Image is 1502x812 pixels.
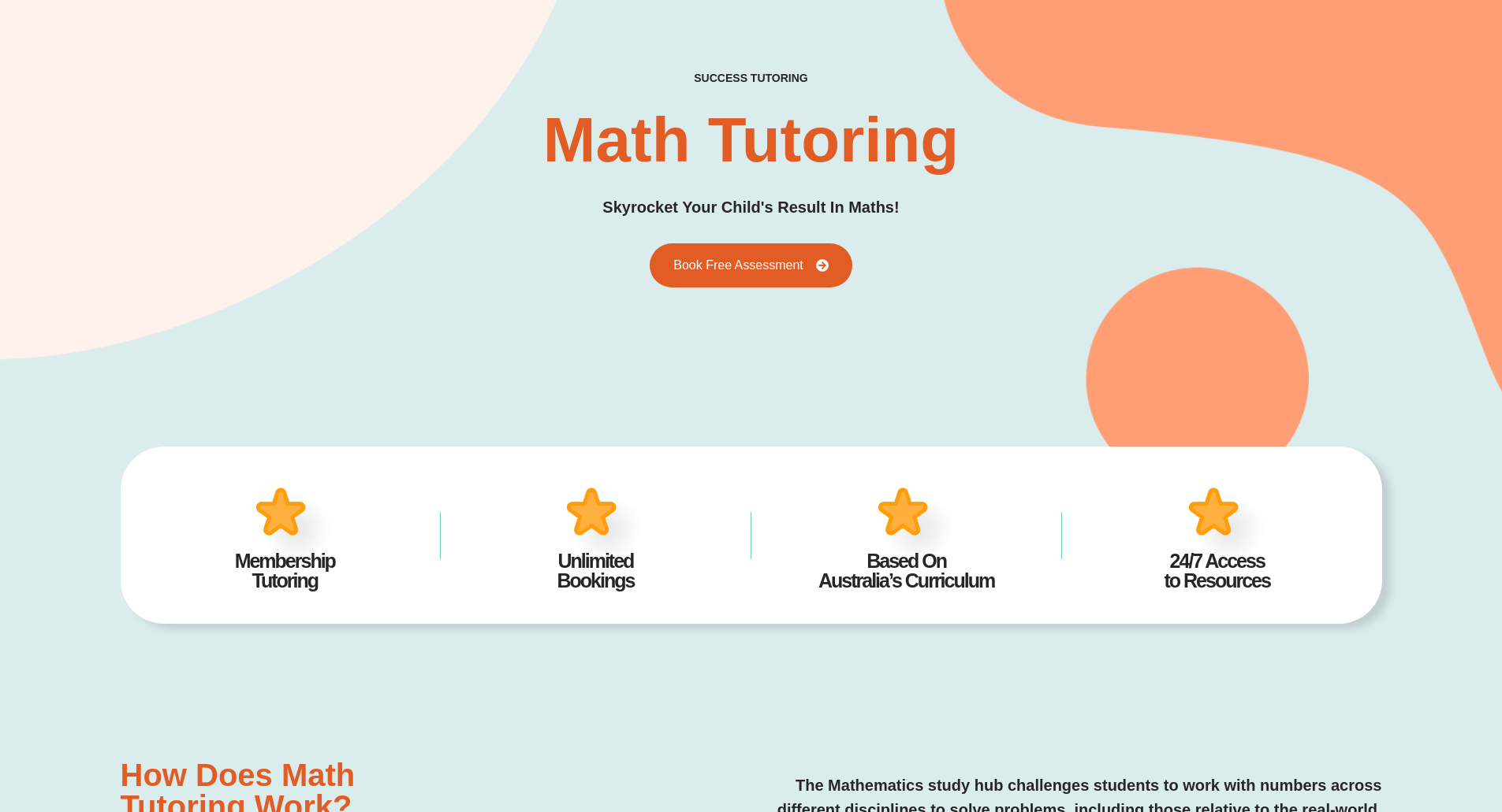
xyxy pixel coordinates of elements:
[166,2,189,24] span: of ⁨0⁩
[543,109,959,172] h2: Math Tutoring
[1239,634,1502,812] iframe: Chat Widget
[154,551,417,591] h4: Membership Tutoring
[1086,551,1349,591] h4: 24/7 Access to Resources
[424,2,446,24] button: Draw
[446,2,468,24] button: Add or edit images
[694,72,807,85] h4: success tutoring
[602,195,899,220] h3: Skyrocket Your Child's Result In Maths!
[673,259,803,272] span: Book Free Assessment
[402,2,424,24] button: Text
[650,243,852,287] a: Book Free Assessment
[775,551,1038,591] h4: Based On Australia’s Curriculum
[464,551,728,591] h4: Unlimited Bookings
